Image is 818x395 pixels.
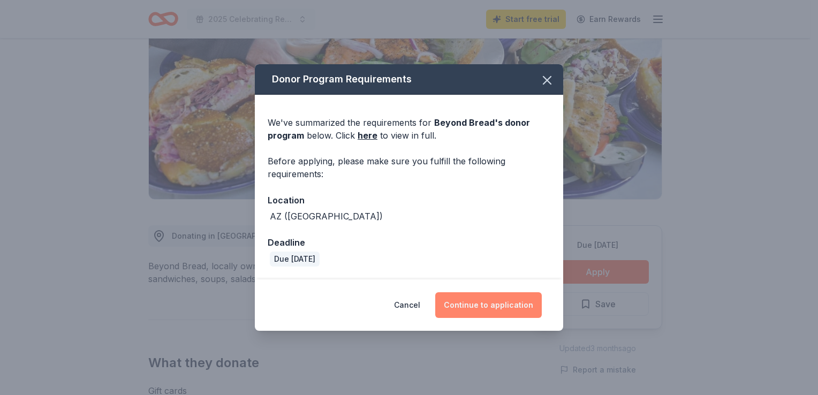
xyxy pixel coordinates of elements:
div: We've summarized the requirements for below. Click to view in full. [268,116,550,142]
button: Cancel [394,292,420,318]
div: Due [DATE] [270,252,320,267]
div: Deadline [268,236,550,249]
div: Before applying, please make sure you fulfill the following requirements: [268,155,550,180]
div: Location [268,193,550,207]
div: Donor Program Requirements [255,64,563,95]
button: Continue to application [435,292,542,318]
div: AZ ([GEOGRAPHIC_DATA]) [270,210,383,223]
a: here [358,129,377,142]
